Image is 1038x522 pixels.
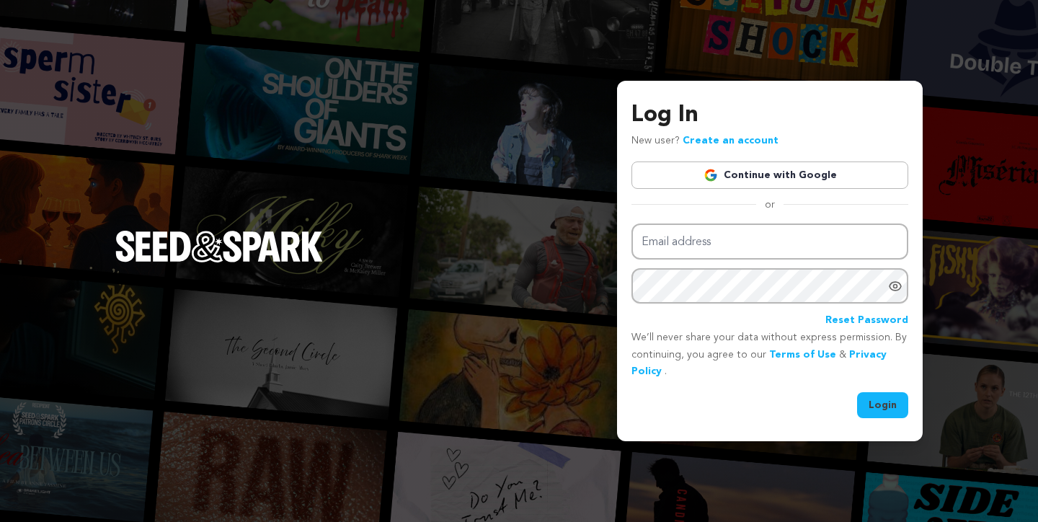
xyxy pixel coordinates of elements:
a: Continue with Google [631,162,908,189]
button: Login [857,392,908,418]
input: Email address [631,224,908,260]
span: or [756,198,784,212]
p: We’ll never share your data without express permission. By continuing, you agree to our & . [631,329,908,381]
a: Terms of Use [769,350,836,360]
a: Seed&Spark Homepage [115,231,323,291]
a: Create an account [683,136,778,146]
a: Reset Password [825,312,908,329]
img: Google logo [704,168,718,182]
p: New user? [631,133,778,150]
a: Show password as plain text. Warning: this will display your password on the screen. [888,279,902,293]
h3: Log In [631,98,908,133]
img: Seed&Spark Logo [115,231,323,262]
